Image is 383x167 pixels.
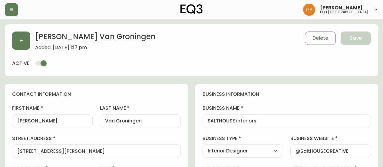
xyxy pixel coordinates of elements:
label: business name [203,105,371,112]
h5: eq3 [GEOGRAPHIC_DATA] [320,10,368,14]
h4: business information [203,91,371,98]
span: Delete [312,35,328,42]
span: [PERSON_NAME] [320,5,363,10]
img: logo [180,4,203,14]
button: Delete [305,32,336,45]
label: last name [100,105,180,112]
img: 6b403d9c54a9a0c30f681d41f5fc2571 [303,4,315,16]
label: street address [12,135,181,142]
label: first name [12,105,93,112]
h2: [PERSON_NAME] Van Groningen [35,32,156,45]
h4: active [12,60,29,67]
input: https://www.designshop.com [296,148,366,154]
label: business type [203,135,283,142]
span: Added: [DATE] 1:17 pm [35,45,156,50]
h4: contact information [12,91,181,98]
label: business website [290,135,371,142]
